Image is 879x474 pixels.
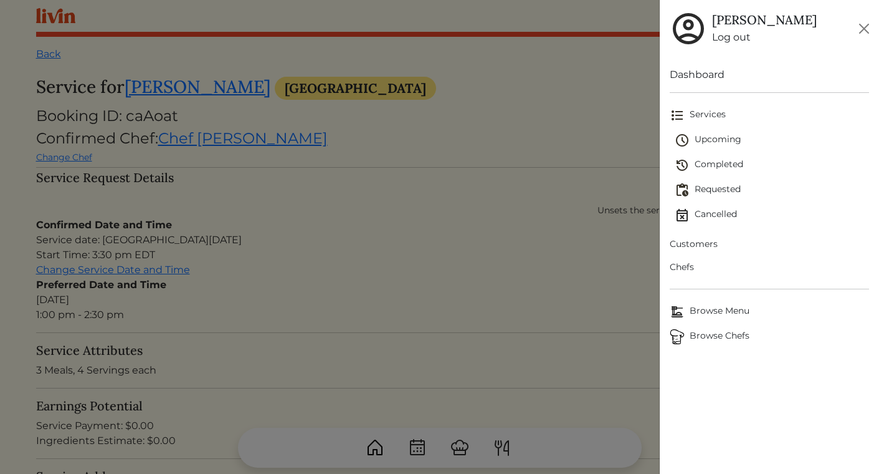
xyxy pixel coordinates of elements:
img: schedule-fa401ccd6b27cf58db24c3bb5584b27dcd8bd24ae666a918e1c6b4ae8c451a22.svg [675,133,690,148]
span: Cancelled [675,208,869,223]
span: Services [670,108,869,123]
span: Chefs [670,261,869,274]
button: Close [854,19,874,39]
a: Completed [675,153,869,178]
a: Requested [675,178,869,203]
a: Chefs [670,256,869,279]
span: Browse Chefs [670,329,869,344]
a: Customers [670,233,869,256]
a: Upcoming [675,128,869,153]
img: history-2b446bceb7e0f53b931186bf4c1776ac458fe31ad3b688388ec82af02103cd45.svg [675,158,690,173]
span: Completed [675,158,869,173]
img: event_cancelled-67e280bd0a9e072c26133efab016668ee6d7272ad66fa3c7eb58af48b074a3a4.svg [675,208,690,223]
img: Browse Chefs [670,329,685,344]
img: Browse Menu [670,304,685,319]
a: Services [670,103,869,128]
img: pending_actions-fd19ce2ea80609cc4d7bbea353f93e2f363e46d0f816104e4e0650fdd7f915cf.svg [675,183,690,198]
a: Browse MenuBrowse Menu [670,299,869,324]
img: user_account-e6e16d2ec92f44fc35f99ef0dc9cddf60790bfa021a6ecb1c896eb5d2907b31c.svg [670,10,707,47]
img: format_list_bulleted-ebc7f0161ee23162107b508e562e81cd567eeab2455044221954b09d19068e74.svg [670,108,685,123]
span: Customers [670,238,869,251]
a: ChefsBrowse Chefs [670,324,869,349]
span: Upcoming [675,133,869,148]
a: Log out [712,30,817,45]
a: Cancelled [675,203,869,228]
a: Dashboard [670,67,869,82]
span: Browse Menu [670,304,869,319]
h5: [PERSON_NAME] [712,12,817,27]
span: Requested [675,183,869,198]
